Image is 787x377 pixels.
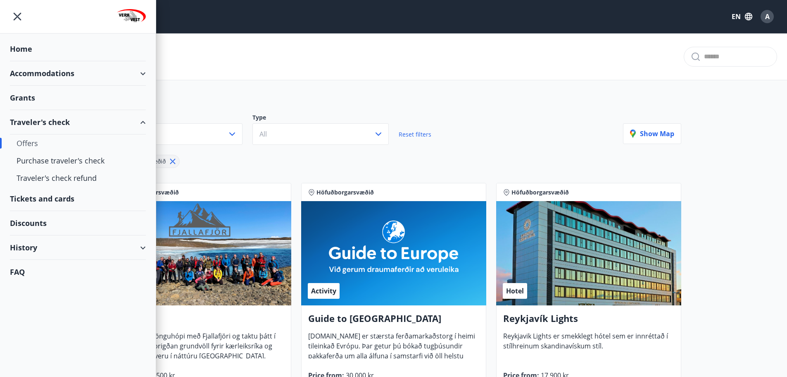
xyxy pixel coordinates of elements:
[316,188,374,197] span: Höfuðborgarsvæðið
[10,61,146,86] div: Accommodations
[113,312,284,331] h4: Fjallafjör
[10,110,146,134] div: Traveler's check
[10,260,146,284] div: FAQ
[252,123,389,145] button: All
[10,37,146,61] div: Home
[511,188,569,197] span: Höfuðborgarsvæðið
[623,123,681,144] button: Show map
[503,331,668,357] span: Reykjavik Lights er smekklegt hótel sem er innréttað í stílhreinum skandinavískum stíl.
[259,130,267,139] span: All
[10,211,146,235] div: Discounts
[728,9,756,24] button: EN
[506,286,524,295] span: Hotel
[117,9,146,26] img: union_logo
[10,86,146,110] div: Grants
[10,187,146,211] div: Tickets and cards
[308,312,479,331] h4: Guide to [GEOGRAPHIC_DATA]
[106,113,252,123] p: Area
[17,152,139,169] div: Purchase traveler's check
[17,134,139,152] div: Offers
[503,312,674,331] h4: Reykjavík Lights
[106,123,243,145] button: Selected
[10,235,146,260] div: History
[757,7,777,26] button: A
[10,9,25,24] button: menu
[311,286,336,295] span: Activity
[17,169,139,187] div: Traveler's check refund
[252,113,399,123] p: Type
[113,331,276,367] span: Vertu með í gönguhópi með Fjallafjöri og taktu þátt í að skapa heilbrigðan grundvöll fyrir kærlei...
[630,129,674,138] p: Show map
[399,130,431,138] span: Reset filters
[765,12,770,21] span: A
